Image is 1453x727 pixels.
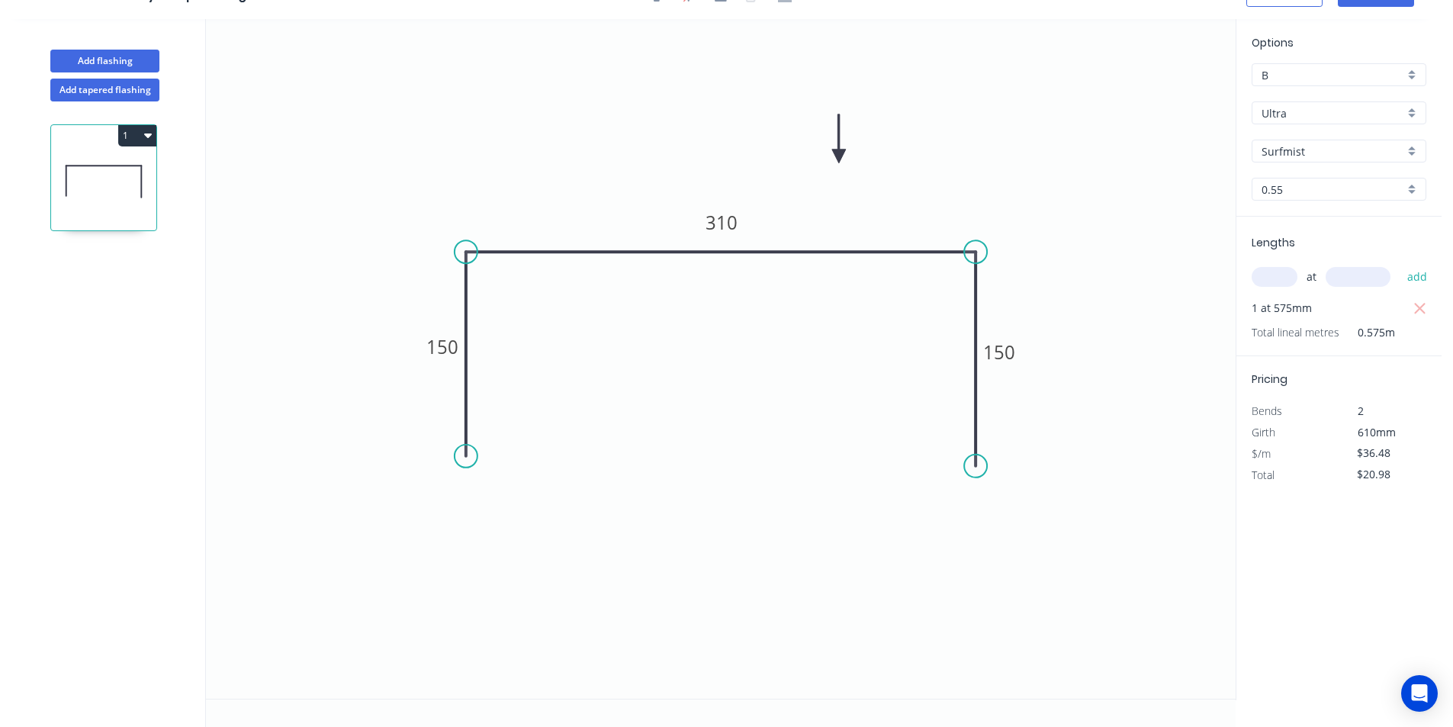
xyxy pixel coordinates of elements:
[426,335,458,360] tspan: 150
[1252,322,1339,343] span: Total lineal metres
[1252,372,1287,387] span: Pricing
[1401,675,1438,712] div: Open Intercom Messenger
[206,19,1236,699] svg: 0
[1358,404,1364,418] span: 2
[50,50,159,72] button: Add flashing
[1252,468,1275,482] span: Total
[1252,446,1271,461] span: $/m
[1262,143,1404,159] input: Colour
[983,339,1015,365] tspan: 150
[1339,322,1395,343] span: 0.575m
[706,210,738,235] tspan: 310
[1400,264,1435,290] button: add
[50,79,159,101] button: Add tapered flashing
[1262,182,1404,198] input: Thickness
[1252,235,1295,250] span: Lengths
[1262,67,1404,83] input: Price level
[1307,266,1316,288] span: at
[1262,105,1404,121] input: Material
[1252,298,1312,319] span: 1 at 575mm
[1252,425,1275,439] span: Girth
[118,125,156,146] button: 1
[1358,425,1396,439] span: 610mm
[1252,35,1294,50] span: Options
[1252,404,1282,418] span: Bends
